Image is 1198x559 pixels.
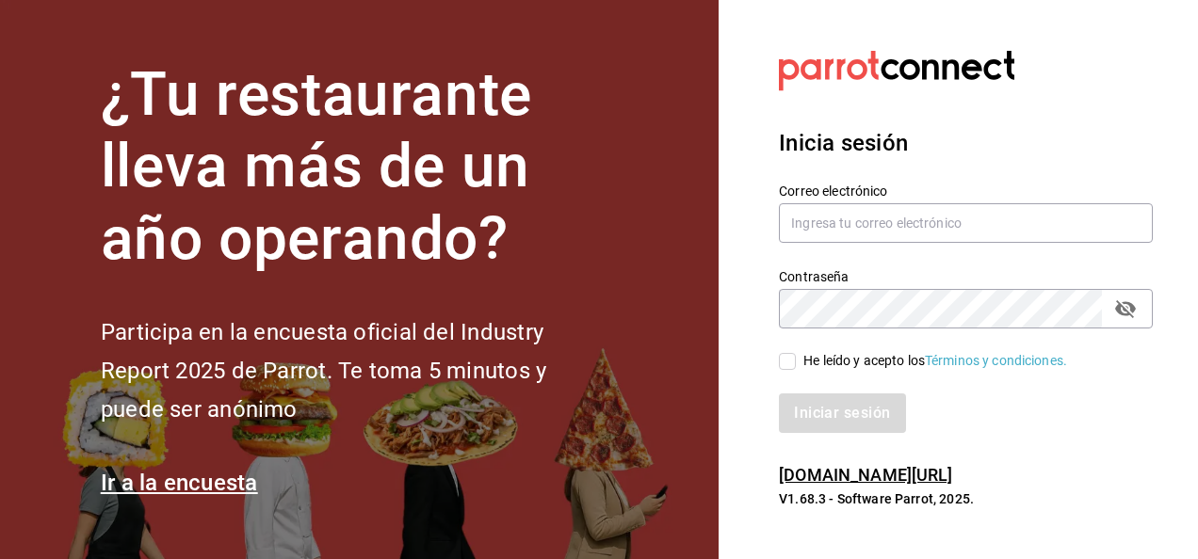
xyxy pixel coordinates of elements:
[803,351,1067,371] div: He leído y acepto los
[779,489,1153,508] p: V1.68.3 - Software Parrot, 2025.
[1109,293,1141,325] button: Campo de contraseña
[779,184,1153,197] label: Correo electrónico
[779,465,952,485] a: [DOMAIN_NAME][URL]
[101,470,258,496] a: Ir a la encuesta
[779,203,1153,243] input: Ingresa tu correo electrónico
[101,59,609,276] h1: ¿Tu restaurante lleva más de un año operando?
[779,126,1153,160] h3: Inicia sesión
[779,269,1153,282] label: Contraseña
[101,313,609,428] h2: Participa en la encuesta oficial del Industry Report 2025 de Parrot. Te toma 5 minutos y puede se...
[925,353,1067,368] a: Términos y condiciones.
